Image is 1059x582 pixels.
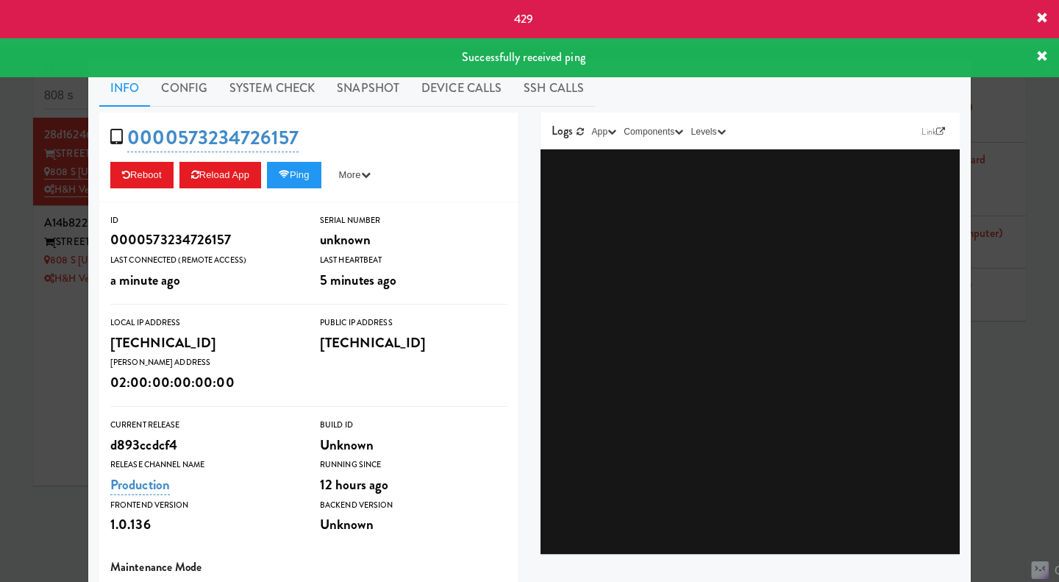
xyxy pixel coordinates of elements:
[127,124,299,152] a: 0000573234726157
[110,475,170,495] a: Production
[110,370,298,395] div: 02:00:00:00:00:00
[110,213,298,228] div: ID
[110,227,298,252] div: 0000573234726157
[218,70,326,107] a: System Check
[588,124,621,139] button: App
[552,122,573,139] span: Logs
[110,433,298,458] div: d893ccdcf4
[320,458,507,472] div: Running Since
[110,253,298,268] div: Last Connected (Remote Access)
[110,418,298,433] div: Current Release
[110,458,298,472] div: Release Channel Name
[110,355,298,370] div: [PERSON_NAME] Address
[110,162,174,188] button: Reboot
[320,330,507,355] div: [TECHNICAL_ID]
[320,498,507,513] div: Backend Version
[320,253,507,268] div: Last Heartbeat
[687,124,729,139] button: Levels
[320,512,507,537] div: Unknown
[918,124,949,139] a: Link
[110,498,298,513] div: Frontend Version
[326,70,410,107] a: Snapshot
[462,49,585,65] span: Successfully received ping
[110,270,180,290] span: a minute ago
[179,162,261,188] button: Reload App
[513,70,595,107] a: SSH Calls
[267,162,321,188] button: Ping
[320,227,507,252] div: unknown
[320,316,507,330] div: Public IP Address
[320,433,507,458] div: Unknown
[110,558,202,575] span: Maintenance Mode
[110,316,298,330] div: Local IP Address
[150,70,218,107] a: Config
[320,475,388,494] span: 12 hours ago
[620,124,687,139] button: Components
[320,213,507,228] div: Serial Number
[320,270,396,290] span: 5 minutes ago
[327,162,382,188] button: More
[110,512,298,537] div: 1.0.136
[514,10,533,27] span: 429
[110,330,298,355] div: [TECHNICAL_ID]
[99,70,150,107] a: Info
[410,70,513,107] a: Device Calls
[320,418,507,433] div: Build Id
